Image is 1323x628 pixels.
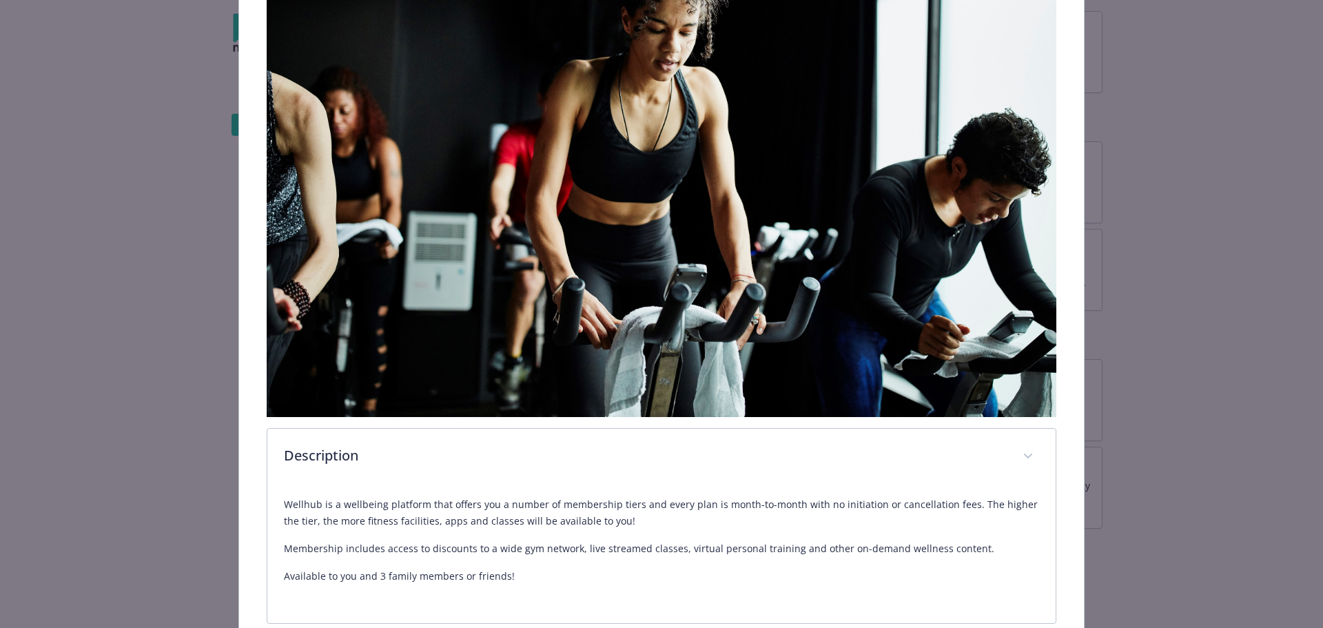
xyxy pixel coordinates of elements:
p: Membership includes access to discounts to a wide gym network, live streamed classes, virtual per... [284,540,1040,557]
p: Description [284,445,1007,466]
p: Wellhub is a wellbeing platform that offers you a number of membership tiers and every plan is mo... [284,496,1040,529]
div: Description [267,429,1056,485]
div: Description [267,485,1056,623]
p: Available to you and 3 family members or friends! [284,568,1040,585]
